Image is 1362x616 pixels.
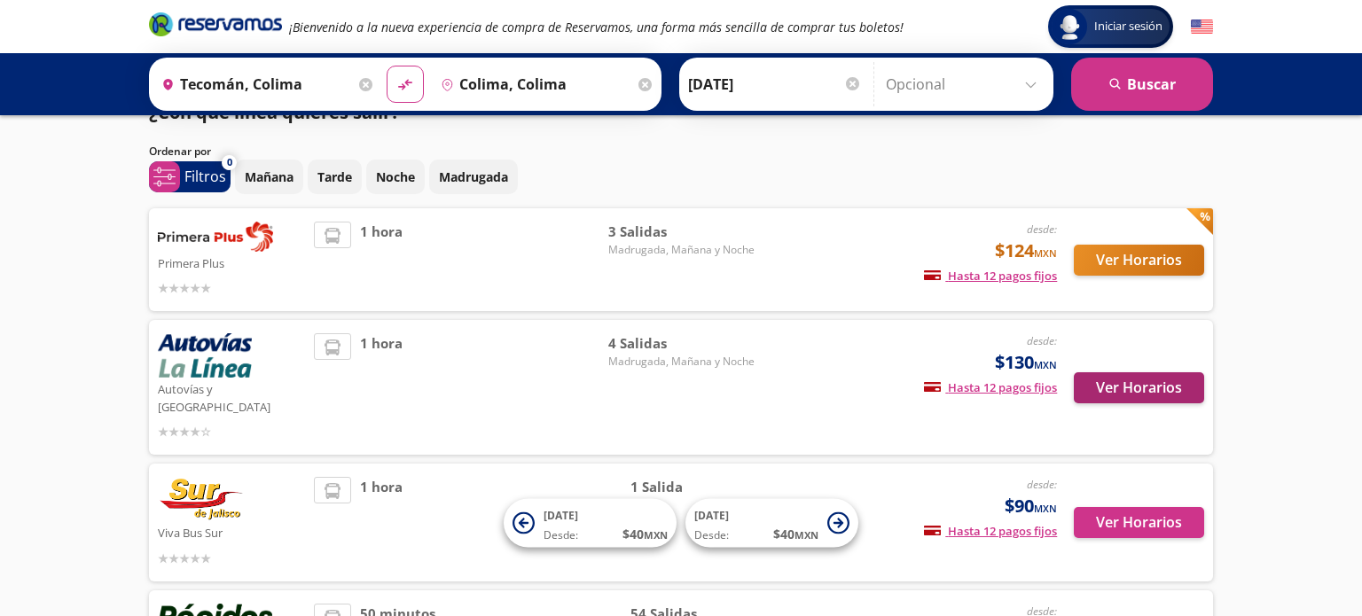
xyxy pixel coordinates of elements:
[1034,246,1057,260] small: MXN
[184,166,226,187] p: Filtros
[317,168,352,186] p: Tarde
[924,523,1057,539] span: Hasta 12 pagos fijos
[1074,507,1204,538] button: Ver Horarios
[289,19,904,35] em: ¡Bienvenido a la nueva experiencia de compra de Reservamos, una forma más sencilla de comprar tus...
[158,333,252,378] img: Autovías y La Línea
[366,160,425,194] button: Noche
[630,477,755,497] span: 1 Salida
[434,62,634,106] input: Buscar Destino
[995,349,1057,376] span: $130
[1034,502,1057,515] small: MXN
[149,161,231,192] button: 0Filtros
[685,499,858,548] button: [DATE]Desde:$40MXN
[1074,245,1204,276] button: Ver Horarios
[360,222,403,298] span: 1 hora
[376,168,415,186] p: Noche
[308,160,362,194] button: Tarde
[886,62,1045,106] input: Opcional
[158,378,305,416] p: Autovías y [GEOGRAPHIC_DATA]
[158,521,305,542] p: Viva Bus Sur
[608,242,755,258] span: Madrugada, Mañana y Noche
[235,160,303,194] button: Mañana
[608,354,755,370] span: Madrugada, Mañana y Noche
[1027,222,1057,237] em: desde:
[360,333,403,441] span: 1 hora
[245,168,294,186] p: Mañana
[429,160,518,194] button: Madrugada
[227,155,232,170] span: 0
[995,238,1057,264] span: $124
[439,168,508,186] p: Madrugada
[158,252,305,273] p: Primera Plus
[1191,16,1213,38] button: English
[608,333,755,354] span: 4 Salidas
[608,222,755,242] span: 3 Salidas
[644,528,668,542] small: MXN
[149,144,211,160] p: Ordenar por
[1027,333,1057,348] em: desde:
[688,62,862,106] input: Elegir Fecha
[154,62,355,106] input: Buscar Origen
[544,527,578,543] span: Desde:
[158,477,245,521] img: Viva Bus Sur
[544,508,578,523] span: [DATE]
[924,268,1057,284] span: Hasta 12 pagos fijos
[1087,18,1170,35] span: Iniciar sesión
[622,525,668,543] span: $ 40
[924,379,1057,395] span: Hasta 12 pagos fijos
[794,528,818,542] small: MXN
[630,497,755,513] span: Tarde
[360,477,403,568] span: 1 hora
[158,222,273,252] img: Primera Plus
[149,11,282,43] a: Brand Logo
[1071,58,1213,111] button: Buscar
[694,508,729,523] span: [DATE]
[1005,493,1057,519] span: $90
[1027,477,1057,492] em: desde:
[694,527,729,543] span: Desde:
[504,499,677,548] button: [DATE]Desde:$40MXN
[1034,358,1057,371] small: MXN
[149,11,282,37] i: Brand Logo
[1074,372,1204,403] button: Ver Horarios
[773,525,818,543] span: $ 40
